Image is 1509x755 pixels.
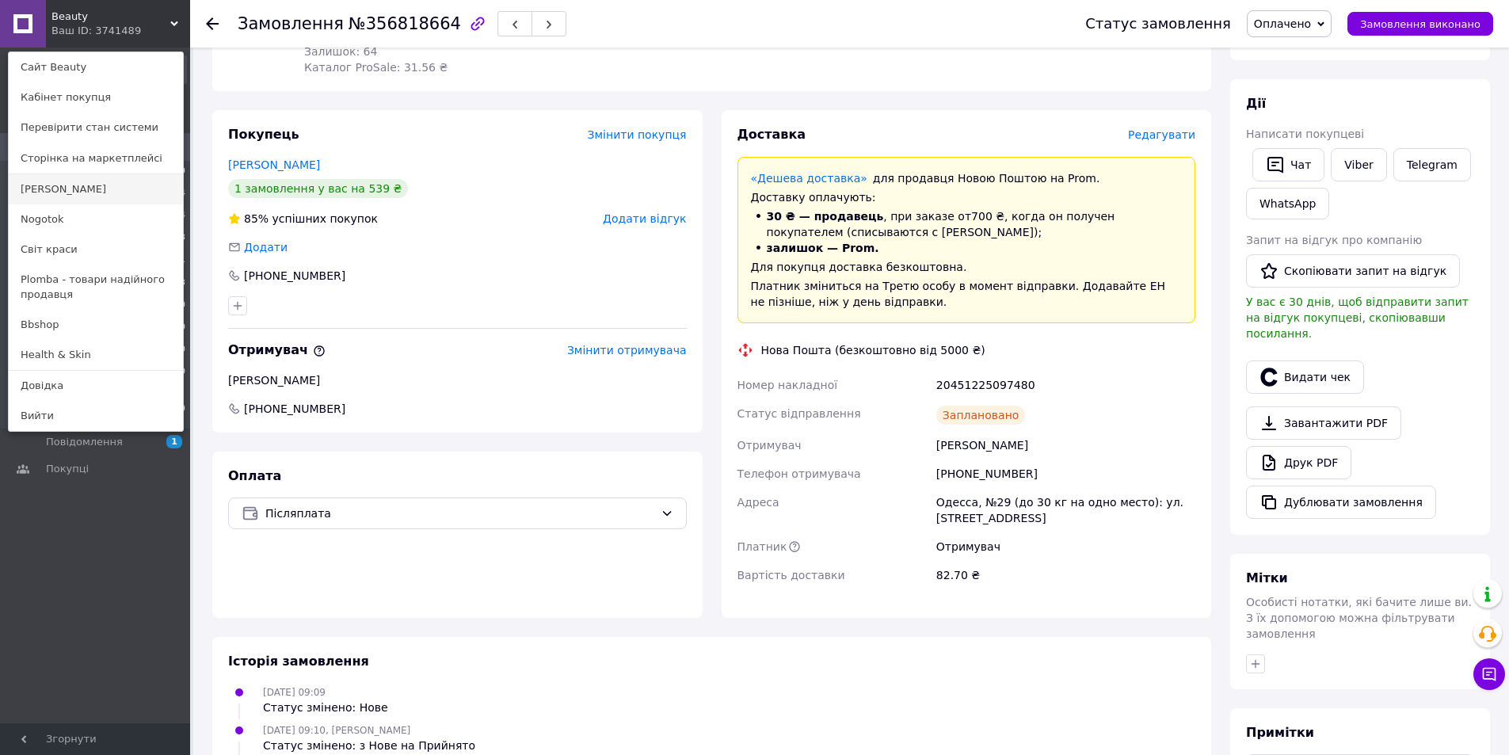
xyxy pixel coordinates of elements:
span: Змінити покупця [588,128,687,141]
div: успішних покупок [228,211,378,227]
a: [PERSON_NAME] [9,174,183,204]
li: , при заказе от 700 ₴ , когда он получен покупателем (списываются с [PERSON_NAME]); [751,208,1183,240]
span: 85% [244,212,269,225]
span: Вартість доставки [737,569,845,582]
span: Особисті нотатки, які бачите лише ви. З їх допомогою можна фільтрувати замовлення [1246,596,1472,640]
a: Nogotok [9,204,183,235]
span: Покупці [46,462,89,476]
button: Замовлення виконано [1347,12,1493,36]
span: Додати [244,241,288,254]
span: Редагувати [1128,128,1195,141]
span: [PHONE_NUMBER] [242,401,347,417]
span: Дії [1246,96,1266,111]
a: WhatsApp [1246,188,1329,219]
a: Світ краси [9,235,183,265]
span: Запит на відгук про компанію [1246,234,1422,246]
a: Завантажити PDF [1246,406,1401,440]
div: [PHONE_NUMBER] [933,459,1198,488]
a: «Дешева доставка» [751,172,867,185]
span: Примітки [1246,725,1314,740]
div: Ваш ID: 3741489 [51,24,118,38]
span: Beauty [51,10,170,24]
span: 30 ₴ — продавець [767,210,884,223]
button: Чат [1252,148,1324,181]
span: Замовлення виконано [1360,18,1480,30]
span: Змінити отримувача [567,344,687,357]
div: Платник зміниться на Третю особу в момент відправки. Додавайте ЕН не пізніше, ніж у день відправки. [751,278,1183,310]
div: Статус змінено: з Нове на Прийнято [263,738,475,753]
a: Health & Skin [9,340,183,370]
span: У вас є 30 днів, щоб відправити запит на відгук покупцеві, скопіювавши посилання. [1246,296,1469,340]
button: Чат з покупцем [1473,658,1505,690]
div: Статус змінено: Нове [263,700,388,715]
div: Доставку оплачують: [751,189,1183,205]
div: Нова Пошта (безкоштовно від 5000 ₴) [757,342,989,358]
span: Отримувач [228,342,326,357]
span: Написати покупцеві [1246,128,1364,140]
a: Друк PDF [1246,446,1351,479]
a: Кабінет покупця [9,82,183,112]
a: Telegram [1393,148,1471,181]
div: для продавця Новою Поштою на Prom. [751,170,1183,186]
button: Скопіювати запит на відгук [1246,254,1460,288]
span: Доставка [737,127,806,142]
div: Повернутися назад [206,16,219,32]
span: Покупець [228,127,299,142]
a: Вийти [9,401,183,431]
span: Післяплата [265,505,654,522]
button: Видати чек [1246,360,1364,394]
span: 1 [166,435,182,448]
span: [DATE] 09:10, [PERSON_NAME] [263,725,410,736]
span: Історія замовлення [228,654,369,669]
span: Оплачено [1254,17,1311,30]
span: Номер накладної [737,379,838,391]
span: залишок — Prom. [767,242,879,254]
a: Viber [1331,148,1386,181]
span: Отримувач [737,439,802,452]
button: Дублювати замовлення [1246,486,1436,519]
div: [PERSON_NAME] [933,431,1198,459]
span: Статус відправлення [737,407,861,420]
div: Заплановано [936,406,1026,425]
a: Перевірити стан системи [9,112,183,143]
div: Отримувач [933,532,1198,561]
a: Довідка [9,371,183,401]
div: 1 замовлення у вас на 539 ₴ [228,179,408,198]
span: Замовлення [238,14,344,33]
a: Сайт Beauty [9,52,183,82]
div: 82.70 ₴ [933,561,1198,589]
span: [DATE] 09:09 [263,687,326,698]
div: [PHONE_NUMBER] [242,268,347,284]
span: Повідомлення [46,435,123,449]
a: Plomba - товари надійного продавця [9,265,183,309]
span: Оплата [228,468,281,483]
span: Телефон отримувача [737,467,861,480]
span: Залишок: 64 [304,45,377,58]
div: 20451225097480 [933,371,1198,399]
span: Каталог ProSale: 31.56 ₴ [304,61,448,74]
span: Адреса [737,496,779,509]
div: Для покупця доставка безкоштовна. [751,259,1183,275]
div: Одесса, №29 (до 30 кг на одно место): ул. [STREET_ADDRESS] [933,488,1198,532]
a: [PERSON_NAME] [228,158,320,171]
a: Сторінка на маркетплейсі [9,143,183,173]
span: Додати відгук [603,212,686,225]
a: Bbshop [9,310,183,340]
span: Мітки [1246,570,1288,585]
span: №356818664 [349,14,461,33]
span: Платник [737,540,787,553]
div: Статус замовлення [1085,16,1231,32]
div: [PERSON_NAME] [228,372,687,388]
